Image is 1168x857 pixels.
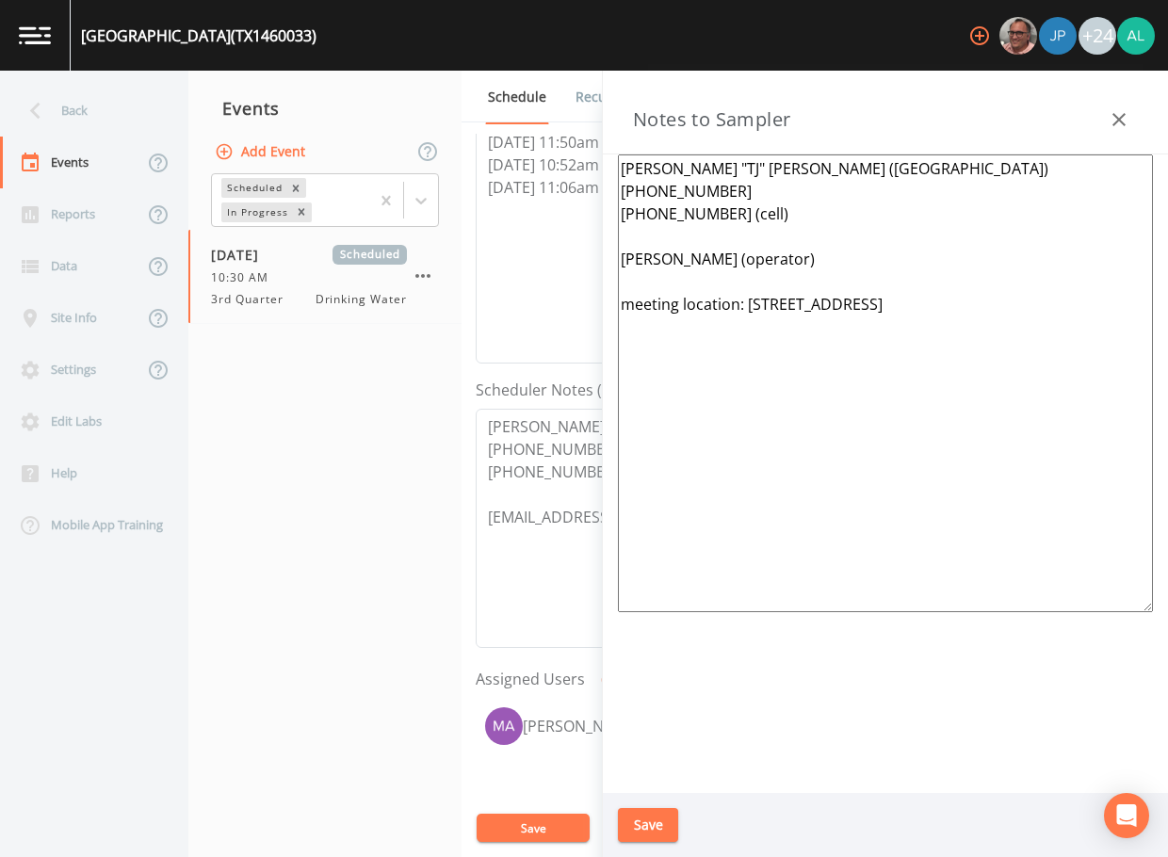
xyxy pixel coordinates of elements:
[1039,17,1077,55] img: 41241ef155101aa6d92a04480b0d0000
[316,291,407,308] span: Drinking Water
[221,202,291,222] div: In Progress
[188,85,462,132] div: Events
[221,178,285,198] div: Scheduled
[485,71,549,124] a: Schedule
[1038,17,1078,55] div: Joshua gere Paul
[476,379,762,401] label: Scheduler Notes (Shared with all events)
[211,135,313,170] button: Add Event
[81,24,316,47] div: [GEOGRAPHIC_DATA] (TX1460033)
[1104,793,1149,838] div: Open Intercom Messenger
[998,17,1038,55] div: Mike Franklin
[1117,17,1155,55] img: 30a13df2a12044f58df5f6b7fda61338
[333,245,407,265] span: Scheduled
[211,269,280,286] span: 10:30 AM
[476,668,585,690] label: Assigned Users
[596,663,659,698] button: Add
[476,409,1041,648] textarea: [PERSON_NAME] "TJ" [PERSON_NAME] ([GEOGRAPHIC_DATA]) [PHONE_NUMBER] [PHONE_NUMBER] (cell) [EMAIL_...
[211,291,295,308] span: 3rd Quarter
[999,17,1037,55] img: e2d790fa78825a4bb76dcb6ab311d44c
[485,707,523,745] img: 09dd4197df2726fea99d3c4091a5cc97
[19,26,51,44] img: logo
[573,71,651,123] a: Recurrence
[1079,17,1116,55] div: +24
[477,814,590,842] button: Save
[291,202,312,222] div: Remove In Progress
[188,230,462,324] a: [DATE]Scheduled10:30 AM3rd QuarterDrinking Water
[523,715,711,737] div: [PERSON_NAME]
[633,105,790,135] h3: Notes to Sampler
[211,245,272,265] span: [DATE]
[285,178,306,198] div: Remove Scheduled
[618,808,678,843] button: Save
[618,154,1153,612] textarea: [PERSON_NAME] "TJ" [PERSON_NAME] ([GEOGRAPHIC_DATA]) [PHONE_NUMBER] [PHONE_NUMBER] (cell) [PERSON...
[476,124,1041,364] textarea: [DATE] 11:50am email sent [DATE] 10:52am follow up email sent [DATE] 11:06am confirmed by [PERSON...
